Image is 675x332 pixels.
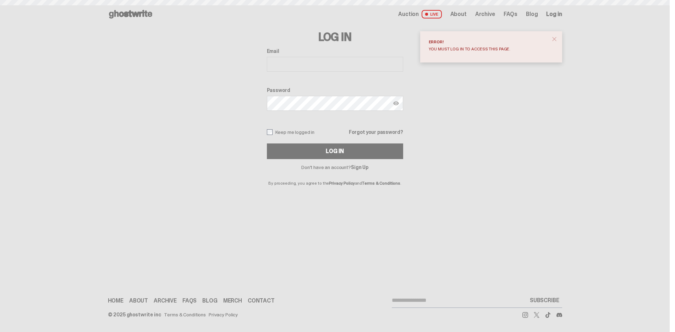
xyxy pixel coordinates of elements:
[527,293,562,307] button: SUBSCRIBE
[248,298,275,304] a: Contact
[429,40,548,44] div: Error!
[393,100,399,106] img: Show password
[267,87,403,93] label: Password
[398,10,441,18] a: Auction LIVE
[504,11,517,17] a: FAQs
[209,312,238,317] a: Privacy Policy
[398,11,419,17] span: Auction
[108,298,124,304] a: Home
[429,47,548,51] div: You must log in to access this page.
[267,48,403,54] label: Email
[154,298,177,304] a: Archive
[349,130,403,135] a: Forgot your password?
[546,11,562,17] a: Log in
[475,11,495,17] a: Archive
[267,165,403,170] p: Don't have an account?
[329,180,355,186] a: Privacy Policy
[223,298,242,304] a: Merch
[526,11,538,17] a: Blog
[267,170,403,185] p: By proceeding, you agree to the and .
[267,129,273,135] input: Keep me logged in
[450,11,467,17] a: About
[351,164,368,170] a: Sign Up
[422,10,442,18] span: LIVE
[267,31,403,43] h3: Log In
[326,148,344,154] div: Log In
[202,298,217,304] a: Blog
[108,312,161,317] div: © 2025 ghostwrite inc
[267,143,403,159] button: Log In
[129,298,148,304] a: About
[548,33,561,45] button: close
[164,312,206,317] a: Terms & Conditions
[182,298,197,304] a: FAQs
[267,129,315,135] label: Keep me logged in
[362,180,400,186] a: Terms & Conditions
